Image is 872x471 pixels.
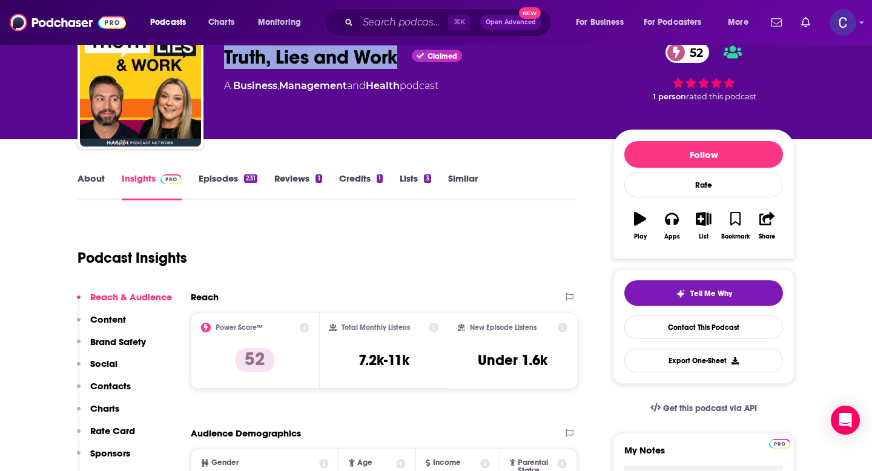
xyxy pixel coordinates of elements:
[366,80,400,91] a: Health
[769,437,790,449] a: Pro website
[224,79,438,93] div: A podcast
[448,173,478,200] a: Similar
[191,427,301,439] h2: Audience Demographics
[377,174,383,183] div: 1
[342,323,410,332] h2: Total Monthly Listens
[77,314,126,336] button: Content
[624,141,783,168] button: Follow
[90,425,135,436] p: Rate Card
[77,336,146,358] button: Brand Safety
[624,173,783,197] div: Rate
[77,403,119,425] button: Charts
[576,14,624,31] span: For Business
[233,80,277,91] a: Business
[653,92,686,101] span: 1 person
[347,80,366,91] span: and
[624,280,783,306] button: tell me why sparkleTell Me Why
[448,15,471,30] span: ⌘ K
[641,394,767,423] a: Get this podcast via API
[656,204,687,248] button: Apps
[663,403,757,413] span: Get this podcast via API
[235,348,275,372] p: 52
[90,358,117,369] p: Social
[480,15,541,30] button: Open AdvancedNew
[624,315,783,339] a: Contact This Podcast
[211,459,239,467] span: Gender
[77,425,135,447] button: Rate Card
[831,406,860,435] div: Open Intercom Messenger
[279,80,347,91] a: Management
[766,12,787,33] a: Show notifications dropdown
[470,323,537,332] h2: New Episode Listens
[90,336,146,347] p: Brand Safety
[199,173,257,200] a: Episodes231
[796,12,815,33] a: Show notifications dropdown
[676,289,685,298] img: tell me why sparkle
[216,323,263,332] h2: Power Score™
[77,447,130,470] button: Sponsors
[478,351,547,369] h3: Under 1.6k
[77,380,131,403] button: Contacts
[258,14,301,31] span: Monitoring
[519,7,541,19] span: New
[769,439,790,449] img: Podchaser Pro
[90,403,119,414] p: Charts
[249,13,317,32] button: open menu
[357,459,372,467] span: Age
[433,459,461,467] span: Income
[142,13,202,32] button: open menu
[315,174,322,183] div: 1
[400,173,431,200] a: Lists3
[678,42,709,63] span: 52
[358,351,409,369] h3: 7.2k-11k
[719,13,764,32] button: open menu
[688,204,719,248] button: List
[728,14,748,31] span: More
[613,34,794,109] div: 52 1 personrated this podcast
[80,25,201,147] img: Truth, Lies and Work
[636,13,719,32] button: open menu
[150,14,186,31] span: Podcasts
[721,233,750,240] div: Bookmark
[274,173,322,200] a: Reviews1
[634,233,647,240] div: Play
[428,53,457,59] span: Claimed
[699,233,708,240] div: List
[78,173,105,200] a: About
[830,9,856,36] img: User Profile
[686,92,756,101] span: rated this podcast
[122,173,182,200] a: InsightsPodchaser Pro
[624,204,656,248] button: Play
[90,291,172,303] p: Reach & Audience
[336,8,563,36] div: Search podcasts, credits, & more...
[830,9,856,36] button: Show profile menu
[644,14,702,31] span: For Podcasters
[751,204,783,248] button: Share
[759,233,775,240] div: Share
[358,13,448,32] input: Search podcasts, credits, & more...
[90,314,126,325] p: Content
[666,42,709,63] a: 52
[486,19,536,25] span: Open Advanced
[77,358,117,380] button: Social
[830,9,856,36] span: Logged in as publicityxxtina
[339,173,383,200] a: Credits1
[424,174,431,183] div: 3
[200,13,242,32] a: Charts
[624,349,783,372] button: Export One-Sheet
[208,14,234,31] span: Charts
[567,13,639,32] button: open menu
[690,289,732,298] span: Tell Me Why
[244,174,257,183] div: 231
[277,80,279,91] span: ,
[77,291,172,314] button: Reach & Audience
[78,249,187,267] h1: Podcast Insights
[160,174,182,184] img: Podchaser Pro
[624,444,783,466] label: My Notes
[10,11,126,34] img: Podchaser - Follow, Share and Rate Podcasts
[90,380,131,392] p: Contacts
[90,447,130,459] p: Sponsors
[664,233,680,240] div: Apps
